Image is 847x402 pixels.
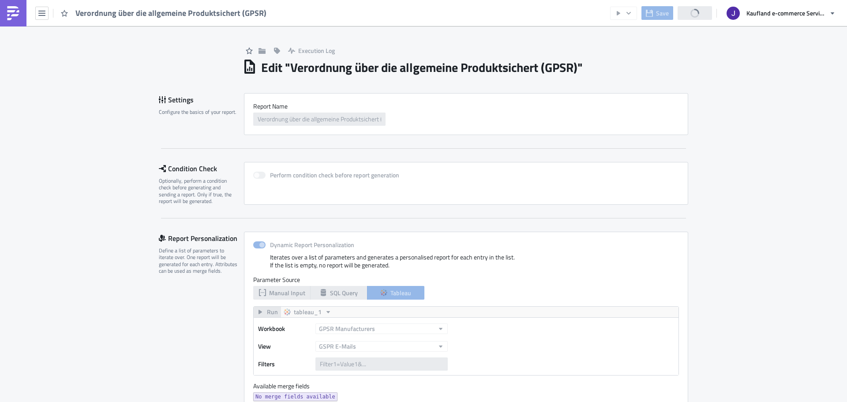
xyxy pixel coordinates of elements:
[269,288,305,297] span: Manual Input
[253,276,679,284] label: Parameter Source
[159,109,238,115] div: Configure the basics of your report.
[267,307,278,317] span: Run
[255,392,335,401] span: No merge fields available
[390,288,411,297] span: Tableau
[258,340,311,353] label: View
[330,288,358,297] span: SQL Query
[270,240,354,249] strong: Dynamic Report Personalization
[746,8,826,18] span: Kaufland e-commerce Services GmbH & Co. KG
[284,44,339,57] button: Execution Log
[721,4,840,23] button: Kaufland e-commerce Services GmbH & Co. KG
[253,102,679,110] label: Report Nam﻿e
[253,382,319,390] label: Available merge fields
[6,6,20,20] img: PushMetrics
[315,357,448,371] input: Filter1=Value1&...
[159,162,244,175] div: Condition Check
[254,307,281,317] button: Run
[258,322,311,335] label: Workbook
[159,93,244,106] div: Settings
[294,307,322,317] span: tableau_1
[281,307,335,317] button: tableau_1
[159,247,238,274] div: Define a list of parameters to iterate over. One report will be generated for each entry. Attribu...
[726,6,741,21] img: Avatar
[641,6,673,20] button: Save
[656,8,669,18] span: Save
[315,341,448,352] button: GSPR E-Mails
[315,323,448,334] button: GPSR Manufacturers
[319,324,375,333] span: GPSR Manufacturers
[159,177,238,205] div: Optionally, perform a condition check before generating and sending a report. Only if true, the r...
[367,286,424,300] button: Tableau
[75,8,267,18] span: Verordnung über die allgemeine Produktsichert (GPSR)
[261,60,583,75] h1: Edit " Verordnung über die allgemeine Produktsichert (GPSR) "
[270,170,399,180] strong: Perform condition check before report generation
[258,357,311,371] label: Filters
[253,286,311,300] button: Manual Input
[678,6,712,20] button: Share
[253,253,679,276] div: Iterates over a list of parameters and generates a personalised report for each entry in the list...
[319,342,356,351] span: GSPR E-Mails
[310,286,367,300] button: SQL Query
[159,232,244,245] div: Report Personalization
[298,46,335,55] span: Execution Log
[253,392,337,401] a: No merge fields available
